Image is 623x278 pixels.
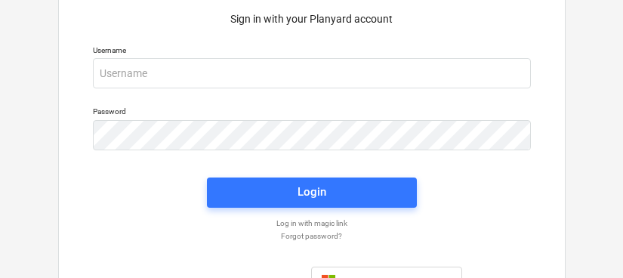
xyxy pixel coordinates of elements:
a: Log in with magic link [85,218,538,228]
input: Username [93,58,531,88]
p: Sign in with your Planyard account [93,11,531,27]
button: Login [207,178,417,208]
a: Forgot password? [85,231,538,241]
p: Username [93,45,531,58]
div: Login [298,182,326,202]
p: Password [93,107,531,119]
